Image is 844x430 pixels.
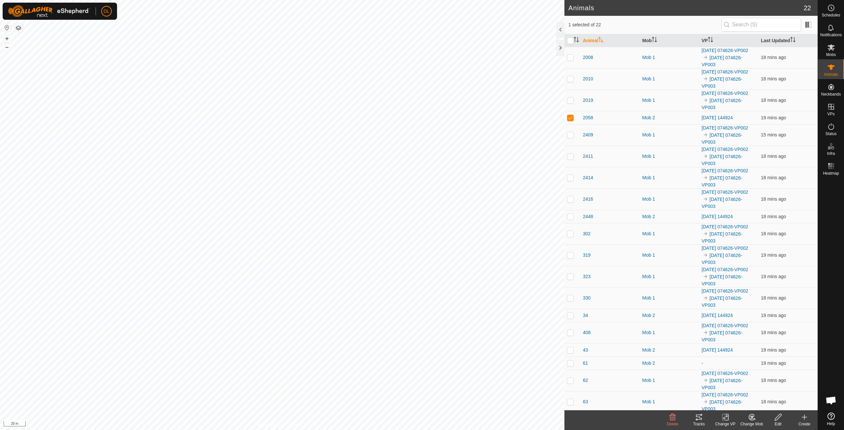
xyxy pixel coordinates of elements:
span: 25 Sept 2025, 2:01 pm [761,360,786,366]
span: Notifications [820,33,842,37]
div: Mob 1 [642,329,696,336]
a: [DATE] 074626-VP002 [702,91,748,96]
div: Mob 1 [642,230,696,237]
a: [DATE] 144924 [702,313,733,318]
img: to [703,399,708,404]
div: Mob 1 [642,398,696,405]
a: [DATE] 074626-VP002 [702,224,748,229]
div: Change Mob [738,421,765,427]
a: Help [818,410,844,428]
span: 2409 [583,131,593,138]
a: [DATE] 074626-VP003 [702,154,742,166]
button: Reset Map [3,24,11,32]
a: [DATE] 144924 [702,347,733,353]
span: 2058 [583,114,593,121]
div: Mob 1 [642,97,696,104]
a: [DATE] 074626-VP002 [702,323,748,328]
span: 25 Sept 2025, 2:02 pm [761,175,786,180]
span: 2010 [583,75,593,82]
a: [DATE] 074626-VP003 [702,98,742,110]
div: Mob 2 [642,360,696,367]
a: [DATE] 074626-VP003 [702,132,742,145]
a: [DATE] 074626-VP003 [702,378,742,390]
p-sorticon: Activate to sort [652,38,657,43]
button: Map Layers [15,24,22,32]
p-sorticon: Activate to sort [790,38,796,43]
span: 25 Sept 2025, 2:01 pm [761,330,786,335]
a: [DATE] 074626-VP002 [702,48,748,53]
div: Mob 1 [642,252,696,259]
span: 25 Sept 2025, 2:02 pm [761,55,786,60]
a: [DATE] 074626-VP003 [702,253,742,265]
h2: Animals [568,4,804,12]
img: to [703,175,708,180]
app-display-virtual-paddock-transition: - [702,360,703,366]
a: [DATE] 144924 [702,115,733,120]
p-sorticon: Activate to sort [708,38,713,43]
span: 2019 [583,97,593,104]
span: 1 selected of 22 [568,21,721,28]
span: 62 [583,377,588,384]
div: Mob 1 [642,153,696,160]
div: Mob 1 [642,196,696,203]
img: to [703,55,708,60]
input: Search (S) [721,18,801,32]
span: Heatmap [823,171,839,175]
a: [DATE] 074626-VP002 [702,147,748,152]
span: 22 [804,3,811,13]
img: to [703,98,708,103]
span: 25 Sept 2025, 2:02 pm [761,295,786,301]
a: [DATE] 074626-VP003 [702,296,742,308]
span: 34 [583,312,588,319]
img: to [703,132,708,137]
img: to [703,154,708,159]
span: 63 [583,398,588,405]
a: Privacy Policy [256,421,281,427]
div: Mob 2 [642,114,696,121]
span: 25 Sept 2025, 2:01 pm [761,399,786,404]
span: 25 Sept 2025, 2:01 pm [761,196,786,202]
a: [DATE] 074626-VP002 [702,267,748,272]
a: [DATE] 074626-VP003 [702,55,742,67]
div: Change VP [712,421,738,427]
a: [DATE] 074626-VP002 [702,69,748,74]
img: to [703,378,708,383]
a: [DATE] 074626-VP002 [702,125,748,130]
span: 25 Sept 2025, 2:01 pm [761,313,786,318]
span: Help [827,422,835,426]
img: to [703,274,708,279]
div: Create [791,421,818,427]
a: [DATE] 074626-VP002 [702,168,748,173]
span: 25 Sept 2025, 2:01 pm [761,154,786,159]
a: [DATE] 074626-VP003 [702,76,742,89]
span: Status [825,132,836,136]
div: Mob 1 [642,295,696,301]
span: 25 Sept 2025, 2:01 pm [761,378,786,383]
th: Mob [640,34,699,47]
a: [DATE] 074626-VP003 [702,175,742,187]
p-sorticon: Activate to sort [598,38,604,43]
a: [DATE] 074626-VP002 [702,392,748,397]
a: [DATE] 144924 [702,214,733,219]
span: Schedules [822,13,840,17]
span: 25 Sept 2025, 2:01 pm [761,274,786,279]
span: Delete [667,422,678,426]
a: [DATE] 074626-VP003 [702,231,742,244]
span: 323 [583,273,590,280]
span: 2414 [583,174,593,181]
div: Edit [765,421,791,427]
a: Contact Us [289,421,308,427]
th: Last Updated [758,34,818,47]
span: 2448 [583,213,593,220]
span: 408 [583,329,590,336]
p-sorticon: Activate to sort [574,38,579,43]
span: Neckbands [821,92,841,96]
img: Gallagher Logo [8,5,90,17]
div: Mob 1 [642,54,696,61]
span: Mobs [826,53,836,57]
div: Tracks [686,421,712,427]
a: [DATE] 074626-VP003 [702,197,742,209]
span: 330 [583,295,590,301]
span: 25 Sept 2025, 2:02 pm [761,76,786,81]
img: to [703,330,708,335]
